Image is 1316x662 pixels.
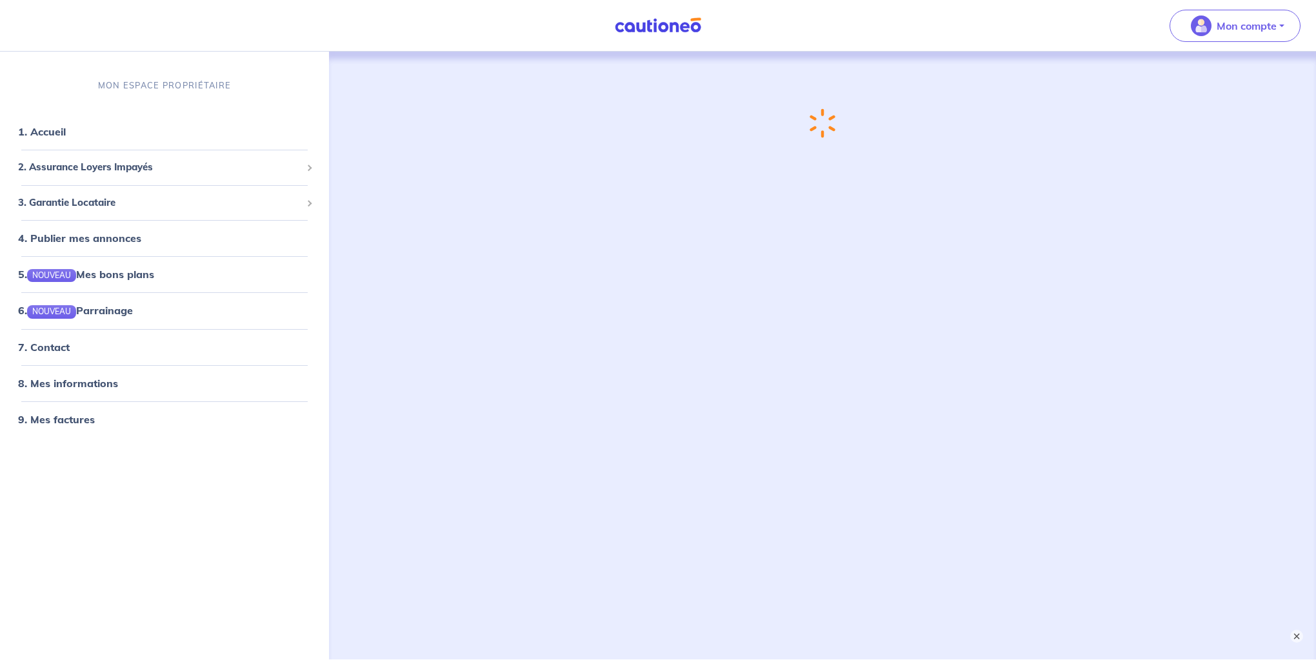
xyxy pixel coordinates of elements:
div: 7. Contact [5,334,324,359]
div: 9. Mes factures [5,406,324,432]
a: 9. Mes factures [18,412,95,425]
p: MON ESPACE PROPRIÉTAIRE [98,79,231,92]
a: 8. Mes informations [18,376,118,389]
div: 6.NOUVEAUParrainage [5,297,324,323]
img: illu_account_valid_menu.svg [1191,15,1211,36]
button: illu_account_valid_menu.svgMon compte [1170,10,1301,42]
div: 2. Assurance Loyers Impayés [5,155,324,180]
div: 1. Accueil [5,119,324,145]
p: Mon compte [1217,18,1277,34]
div: 4. Publier mes annonces [5,225,324,251]
div: 3. Garantie Locataire [5,190,324,215]
div: 5.NOUVEAUMes bons plans [5,261,324,287]
a: 7. Contact [18,340,70,353]
a: 6.NOUVEAUParrainage [18,304,133,317]
a: 5.NOUVEAUMes bons plans [18,268,154,281]
img: loading-spinner [810,108,835,138]
span: 3. Garantie Locataire [18,195,301,210]
button: × [1290,630,1303,643]
img: Cautioneo [610,17,706,34]
span: 2. Assurance Loyers Impayés [18,160,301,175]
a: 1. Accueil [18,125,66,138]
a: 4. Publier mes annonces [18,232,141,245]
div: 8. Mes informations [5,370,324,396]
